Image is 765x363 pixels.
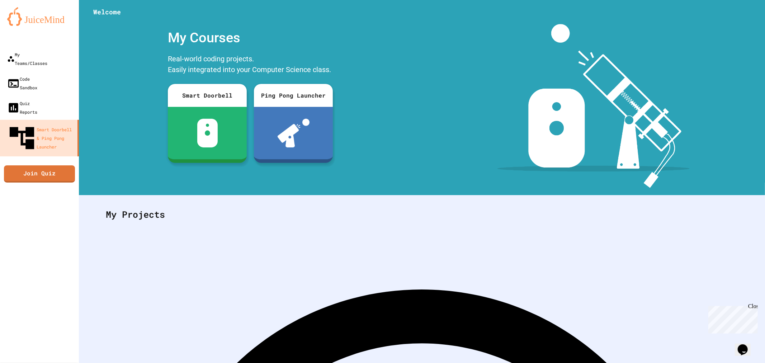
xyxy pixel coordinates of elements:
div: Real-world coding projects. Easily integrated into your Computer Science class. [164,52,336,79]
img: banner-image-my-projects.png [497,24,690,188]
div: Smart Doorbell & Ping Pong Launcher [7,123,75,153]
div: Code Sandbox [7,75,37,92]
div: Chat with us now!Close [3,3,49,46]
iframe: chat widget [735,334,758,356]
div: Ping Pong Launcher [254,84,333,107]
img: sdb-white.svg [197,119,218,147]
div: My Courses [164,24,336,52]
div: Smart Doorbell [168,84,247,107]
a: Join Quiz [4,165,75,183]
img: ppl-with-ball.png [278,119,310,147]
div: Quiz Reports [7,99,37,116]
iframe: chat widget [705,303,758,334]
div: My Teams/Classes [7,50,47,67]
div: My Projects [99,201,745,228]
img: logo-orange.svg [7,7,72,26]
